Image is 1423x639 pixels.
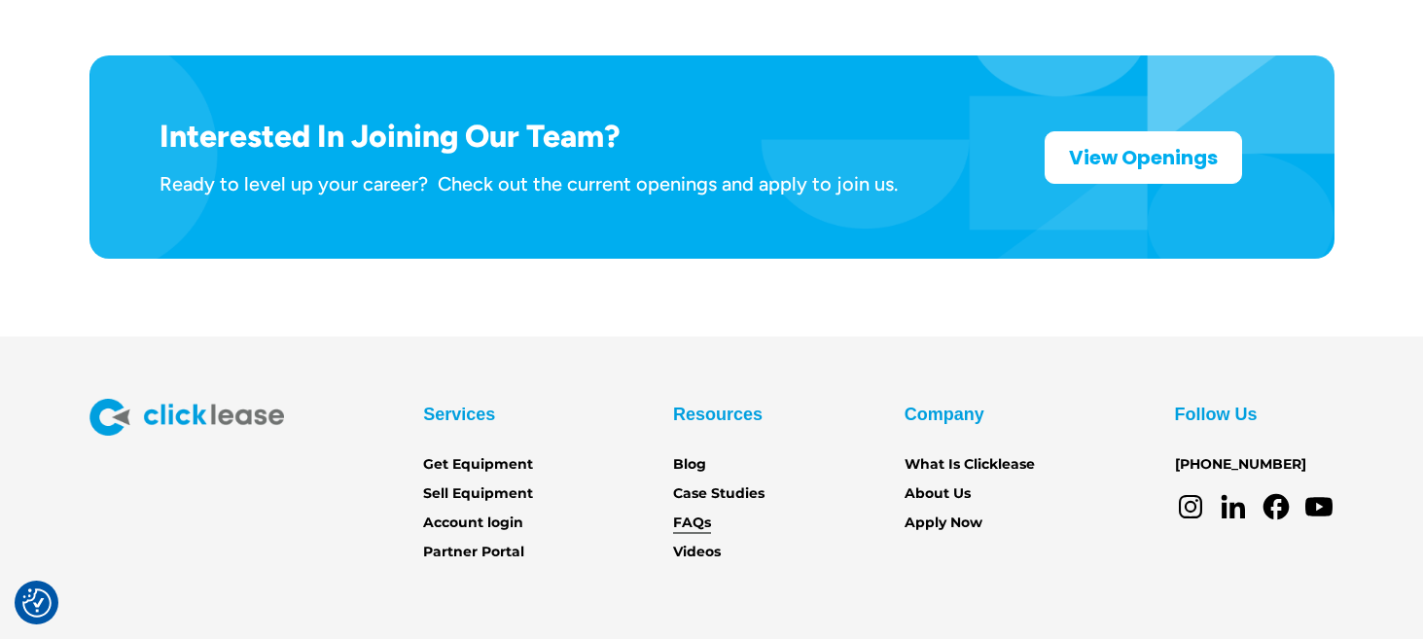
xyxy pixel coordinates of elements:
[423,483,533,505] a: Sell Equipment
[673,454,706,476] a: Blog
[905,483,971,505] a: About Us
[673,483,765,505] a: Case Studies
[1045,131,1242,184] a: View Openings
[423,454,533,476] a: Get Equipment
[905,454,1035,476] a: What Is Clicklease
[423,399,495,430] div: Services
[89,399,284,436] img: Clicklease logo
[905,399,984,430] div: Company
[673,513,711,534] a: FAQs
[423,513,523,534] a: Account login
[423,542,524,563] a: Partner Portal
[1175,399,1258,430] div: Follow Us
[1069,144,1218,171] strong: View Openings
[673,399,763,430] div: Resources
[1175,454,1306,476] a: [PHONE_NUMBER]
[22,588,52,618] button: Consent Preferences
[160,118,898,155] h1: Interested In Joining Our Team?
[673,542,721,563] a: Videos
[905,513,982,534] a: Apply Now
[160,171,898,196] div: Ready to level up your career? Check out the current openings and apply to join us.
[22,588,52,618] img: Revisit consent button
